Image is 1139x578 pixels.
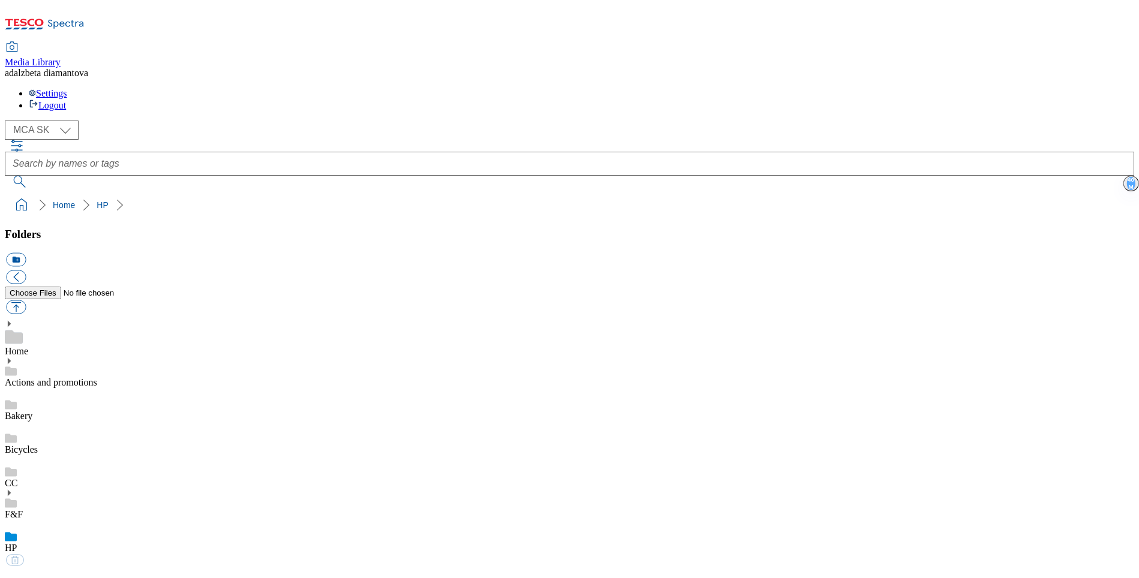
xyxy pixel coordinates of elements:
[5,152,1134,176] input: Search by names or tags
[53,200,75,210] a: Home
[5,228,1134,241] h3: Folders
[29,100,66,110] a: Logout
[5,377,97,387] a: Actions and promotions
[97,200,108,210] a: HP
[29,88,67,98] a: Settings
[5,57,61,67] span: Media Library
[5,444,38,454] a: Bicycles
[5,43,61,68] a: Media Library
[5,194,1134,216] nav: breadcrumb
[12,195,31,215] a: home
[5,478,17,488] a: CC
[5,509,23,519] a: F&F
[14,68,88,78] span: alzbeta diamantova
[5,543,17,553] a: HP
[5,346,28,356] a: Home
[5,411,32,421] a: Bakery
[5,68,14,78] span: ad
